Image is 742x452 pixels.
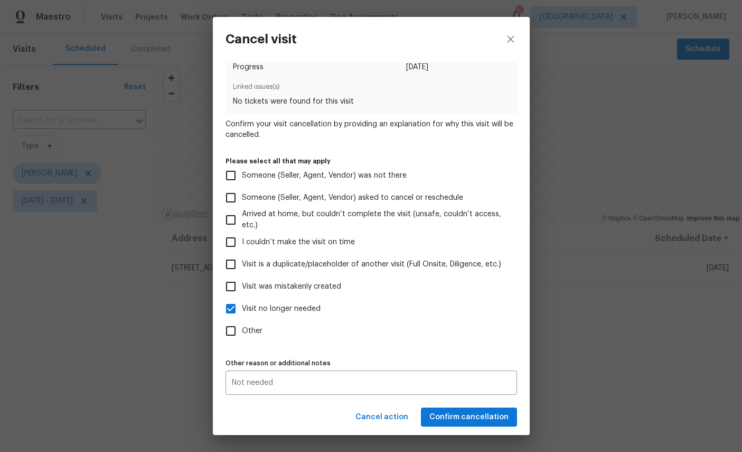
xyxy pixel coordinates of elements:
span: I couldn’t make the visit on time [242,237,355,248]
span: Confirm your visit cancellation by providing an explanation for why this visit will be cancelled. [226,119,517,140]
span: Someone (Seller, Agent, Vendor) was not there [242,170,407,181]
span: Visit was mistakenly created [242,281,341,292]
h3: Cancel visit [226,32,297,47]
button: Confirm cancellation [421,408,517,427]
span: Visit is a duplicate/placeholder of another visit (Full Onsite, Diligence, etc.) [242,259,501,270]
span: Someone (Seller, Agent, Vendor) asked to cancel or reschedule [242,192,463,204]
label: Other reason or additional notes [226,360,517,366]
button: close [492,17,530,61]
button: Cancel action [351,408,412,427]
span: [DATE] [406,62,454,72]
span: Progress [233,62,264,72]
span: No tickets were found for this visit [233,96,510,107]
span: Linked issues(s) [233,81,510,97]
label: Please select all that may apply [226,158,517,164]
span: Other [242,326,262,337]
span: Confirm cancellation [429,411,509,424]
span: Visit no longer needed [242,303,321,315]
span: Arrived at home, but couldn’t complete the visit (unsafe, couldn’t access, etc.) [242,209,509,231]
span: Cancel action [355,411,408,424]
